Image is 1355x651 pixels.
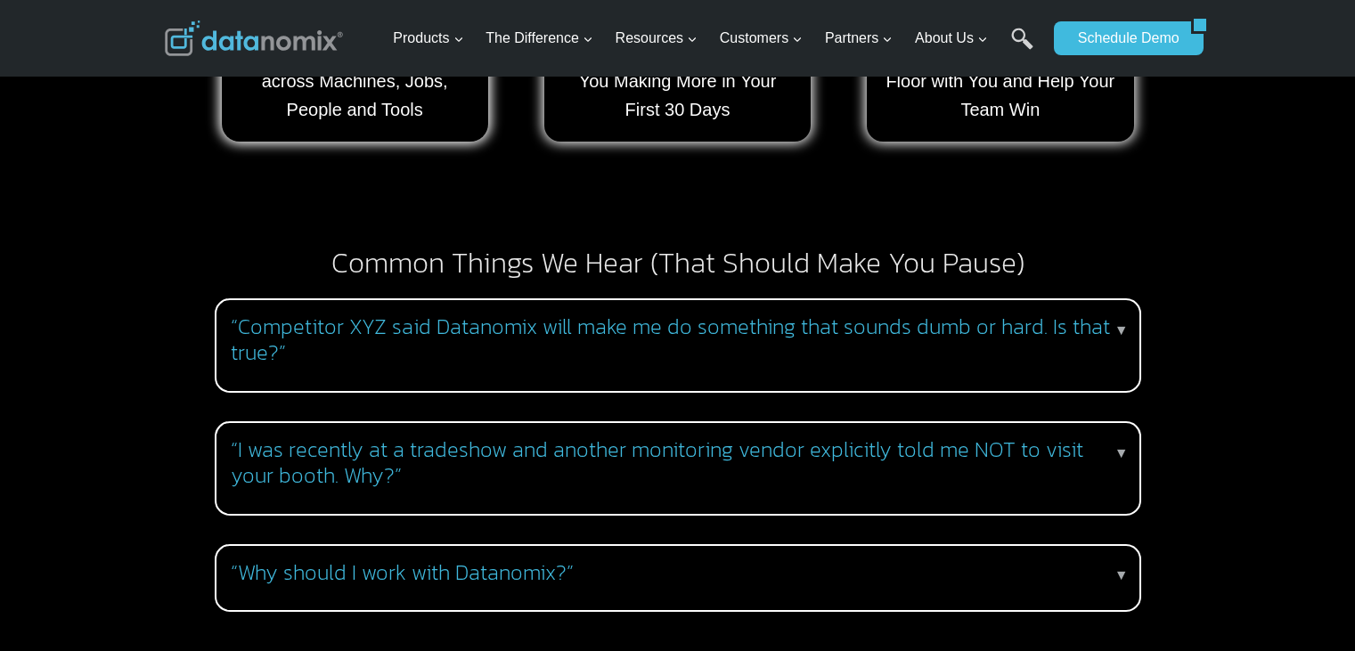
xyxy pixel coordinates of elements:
[616,27,698,50] span: Resources
[231,314,1118,366] h3: “Competitor XYZ said Datanomix will make me do something that sounds dumb or hard. Is that true?”
[825,27,893,50] span: Partners
[1114,564,1129,587] p: ▼
[386,10,1045,68] nav: Primary Navigation
[486,27,593,50] span: The Difference
[165,248,1191,277] h2: Common Things We Hear (That Should Make You Pause)
[915,27,988,50] span: About Us
[720,27,803,50] span: Customers
[393,27,463,50] span: Products
[1114,442,1129,465] p: ▼
[1011,28,1033,68] a: Search
[231,437,1118,489] h3: “I was recently at a tradeshow and another monitoring vendor explicitly told me NOT to visit your...
[165,20,343,56] img: Datanomix
[1114,319,1129,342] p: ▼
[231,560,1118,586] h3: “Why should I work with Datanomix?”
[1054,21,1191,55] a: Schedule Demo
